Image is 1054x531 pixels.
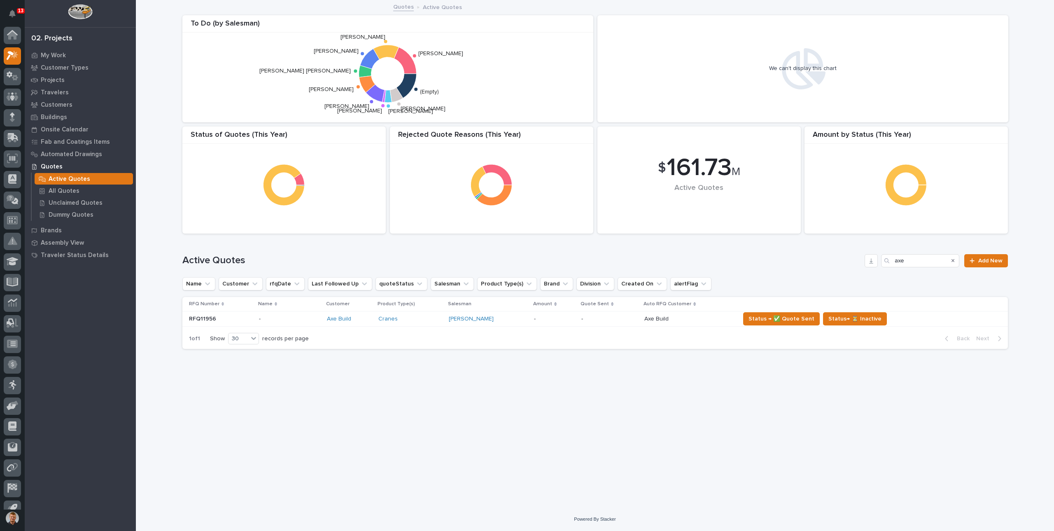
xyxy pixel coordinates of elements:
[25,123,136,136] a: Onsite Calendar
[10,10,21,23] div: Notifications13
[401,106,445,112] text: [PERSON_NAME]
[978,258,1003,264] span: Add New
[431,277,474,290] button: Salesman
[667,156,732,180] span: 161.73
[41,126,89,133] p: Onsite Calendar
[327,316,351,323] a: Axe Build
[41,151,102,158] p: Automated Drawings
[533,299,552,309] p: Amount
[540,277,573,290] button: Brand
[823,312,887,325] button: Status→ ⏳ Inactive
[68,4,92,19] img: Workspace Logo
[644,299,691,309] p: Auto RFQ Customer
[390,131,593,144] div: Rejected Quote Reasons (This Year)
[41,89,69,96] p: Travelers
[262,335,309,342] p: records per page
[326,299,350,309] p: Customer
[182,329,207,349] p: 1 of 1
[32,185,136,196] a: All Quotes
[581,316,638,323] p: -
[881,254,959,267] input: Search
[448,299,471,309] p: Salesman
[828,314,881,324] span: Status→ ⏳ Inactive
[658,160,666,176] span: $
[378,299,415,309] p: Product Type(s)
[210,335,225,342] p: Show
[340,35,385,40] text: [PERSON_NAME]
[25,98,136,111] a: Customers
[25,160,136,173] a: Quotes
[4,5,21,22] button: Notifications
[49,187,79,195] p: All Quotes
[4,510,21,527] button: users-avatar
[32,173,136,185] a: Active Quotes
[229,335,248,343] div: 30
[749,314,814,324] span: Status → ✅ Quote Sent
[309,87,354,92] text: [PERSON_NAME]
[25,61,136,74] a: Customer Types
[41,227,62,234] p: Brands
[32,209,136,220] a: Dummy Quotes
[25,224,136,236] a: Brands
[189,299,219,309] p: RFQ Number
[378,316,398,323] a: Cranes
[938,335,973,342] button: Back
[534,314,537,323] p: -
[477,277,537,290] button: Product Type(s)
[670,277,711,290] button: alertFlag
[732,166,740,177] span: M
[973,335,1008,342] button: Next
[219,277,263,290] button: Customer
[41,64,89,72] p: Customer Types
[393,2,414,11] a: Quotes
[418,51,463,57] text: [PERSON_NAME]
[581,299,609,309] p: Quote Sent
[182,277,215,290] button: Name
[49,199,103,207] p: Unclaimed Quotes
[259,68,351,74] text: [PERSON_NAME] [PERSON_NAME]
[259,314,262,323] p: -
[41,163,63,171] p: Quotes
[49,175,90,183] p: Active Quotes
[25,236,136,249] a: Assembly View
[611,184,787,210] div: Active Quotes
[375,277,427,290] button: quoteStatus
[743,312,820,325] button: Status → ✅ Quote Sent
[41,101,72,109] p: Customers
[423,2,462,11] p: Active Quotes
[804,131,1008,144] div: Amount by Status (This Year)
[388,108,433,114] text: [PERSON_NAME]
[182,255,862,267] h1: Active Quotes
[25,86,136,98] a: Travelers
[576,277,614,290] button: Division
[337,108,382,114] text: [PERSON_NAME]
[41,239,84,247] p: Assembly View
[32,197,136,208] a: Unclaimed Quotes
[41,77,65,84] p: Projects
[952,335,970,342] span: Back
[25,136,136,148] a: Fab and Coatings Items
[25,74,136,86] a: Projects
[25,249,136,261] a: Traveler Status Details
[574,517,616,522] a: Powered By Stacker
[18,8,23,14] p: 13
[25,49,136,61] a: My Work
[964,254,1007,267] a: Add New
[41,252,109,259] p: Traveler Status Details
[49,211,93,219] p: Dummy Quotes
[182,131,386,144] div: Status of Quotes (This Year)
[182,311,1008,327] tr: RFQ11956RFQ11956 -- Axe Build Cranes [PERSON_NAME] -- -Axe BuildAxe Build Status → ✅ Quote SentSt...
[308,277,372,290] button: Last Followed Up
[189,314,218,323] p: RFQ11956
[41,138,110,146] p: Fab and Coatings Items
[182,19,593,33] div: To Do (by Salesman)
[31,34,72,43] div: 02. Projects
[266,277,305,290] button: rfqDate
[618,277,667,290] button: Created On
[449,316,494,323] a: [PERSON_NAME]
[258,299,273,309] p: Name
[314,48,359,54] text: [PERSON_NAME]
[41,114,67,121] p: Buildings
[25,148,136,160] a: Automated Drawings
